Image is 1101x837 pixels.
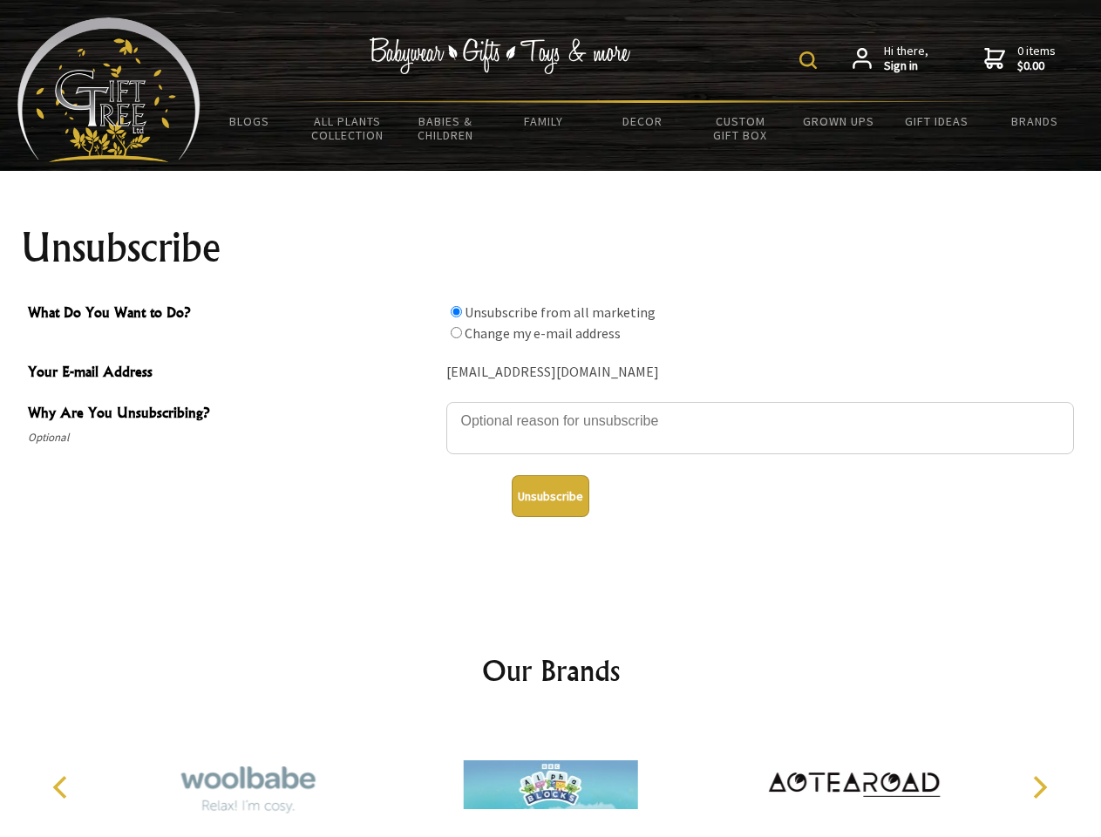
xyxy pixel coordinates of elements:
a: Babies & Children [397,103,495,153]
button: Unsubscribe [512,475,589,517]
a: Custom Gift Box [691,103,790,153]
button: Next [1020,768,1058,806]
a: Hi there,Sign in [853,44,928,74]
input: What Do You Want to Do? [451,327,462,338]
input: What Do You Want to Do? [451,306,462,317]
span: What Do You Want to Do? [28,302,438,327]
strong: $0.00 [1017,58,1056,74]
a: All Plants Collection [299,103,398,153]
div: [EMAIL_ADDRESS][DOMAIN_NAME] [446,359,1074,386]
span: Optional [28,427,438,448]
a: Family [495,103,594,139]
img: Babywear - Gifts - Toys & more [370,37,631,74]
a: Brands [986,103,1084,139]
a: Grown Ups [789,103,887,139]
span: Why Are You Unsubscribing? [28,402,438,427]
button: Previous [44,768,82,806]
span: Hi there, [884,44,928,74]
a: Gift Ideas [887,103,986,139]
h2: Our Brands [35,650,1067,691]
a: BLOGS [200,103,299,139]
img: Babyware - Gifts - Toys and more... [17,17,200,162]
a: 0 items$0.00 [984,44,1056,74]
a: Decor [593,103,691,139]
span: 0 items [1017,43,1056,74]
label: Unsubscribe from all marketing [465,303,656,321]
strong: Sign in [884,58,928,74]
img: product search [799,51,817,69]
span: Your E-mail Address [28,361,438,386]
label: Change my e-mail address [465,324,621,342]
h1: Unsubscribe [21,227,1081,269]
textarea: Why Are You Unsubscribing? [446,402,1074,454]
